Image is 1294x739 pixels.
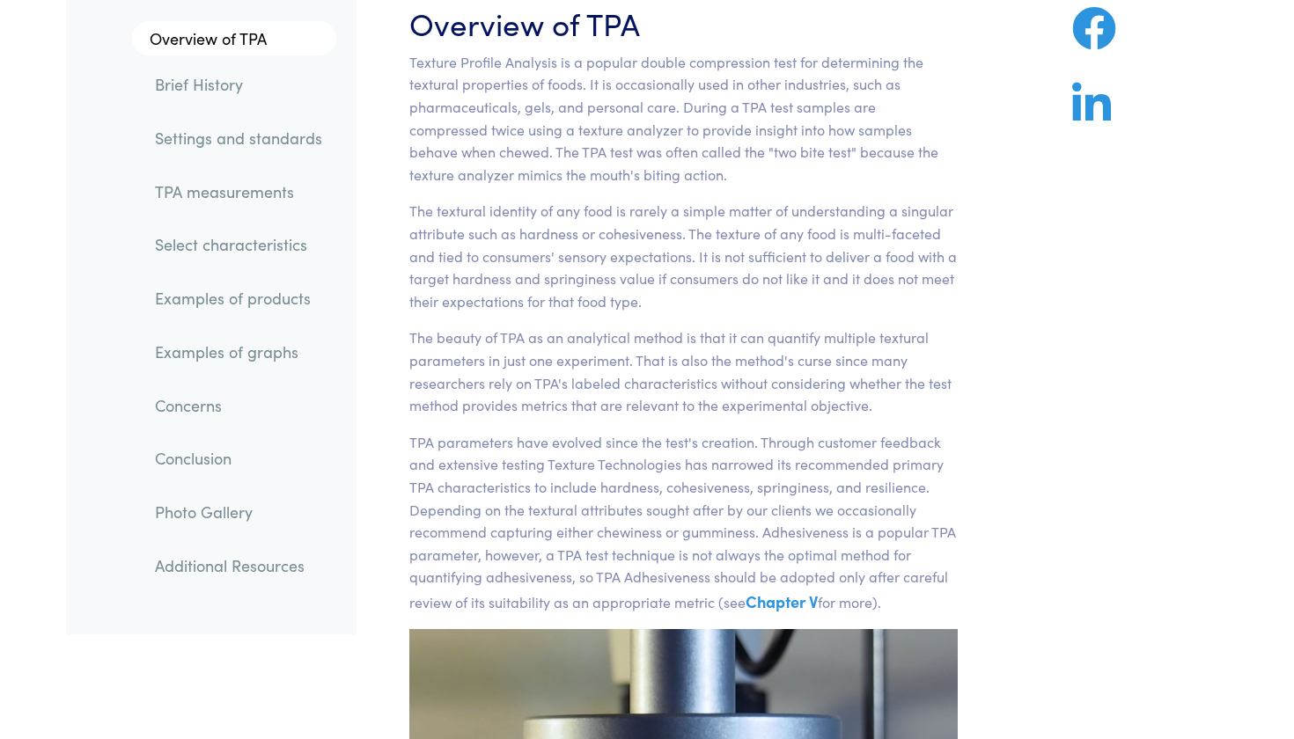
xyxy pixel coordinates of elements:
a: Photo Gallery [141,492,336,532]
a: Share on LinkedIn [1063,103,1120,125]
a: Settings and standards [141,118,336,158]
a: Overview of TPA [132,21,336,56]
a: TPA measurements [141,172,336,212]
a: Select characteristics [141,225,336,266]
a: Chapter V [746,590,818,612]
a: Conclusion [141,439,336,479]
a: Concerns [141,385,336,426]
p: TPA parameters have evolved since the test's creation. Through customer feedback and extensive te... [409,431,958,615]
a: Examples of graphs [141,332,336,372]
p: Texture Profile Analysis is a popular double compression test for determining the textural proper... [409,51,958,187]
a: Examples of products [141,279,336,319]
a: Additional Resources [141,545,336,586]
h3: Overview of TPA [409,1,958,44]
p: The beauty of TPA as an analytical method is that it can quantify multiple textural parameters in... [409,326,958,416]
p: The textural identity of any food is rarely a simple matter of understanding a singular attribute... [409,200,958,312]
a: Brief History [141,65,336,106]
